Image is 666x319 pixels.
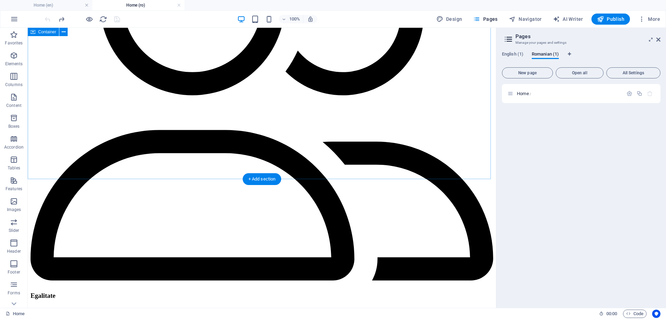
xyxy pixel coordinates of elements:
[517,91,531,96] span: Home
[7,249,21,254] p: Header
[473,16,497,23] span: Pages
[7,207,21,212] p: Images
[550,14,586,25] button: AI Writer
[638,16,660,23] span: More
[502,67,553,78] button: New page
[647,91,653,96] div: The startpage cannot be deleted
[559,71,600,75] span: Open all
[5,82,23,87] p: Columns
[57,15,66,23] button: redo
[289,15,300,23] h6: 100%
[509,16,542,23] span: Navigator
[623,310,647,318] button: Code
[85,15,93,23] button: Click here to leave preview mode and continue editing
[434,14,465,25] button: Design
[470,14,500,25] button: Pages
[556,67,604,78] button: Open all
[611,311,612,316] span: :
[502,51,660,65] div: Language Tabs
[502,50,523,60] span: English (1)
[591,14,630,25] button: Publish
[436,16,462,23] span: Design
[532,50,559,60] span: Romanian (1)
[6,310,25,318] a: Click to cancel selection. Double-click to open Pages
[606,67,660,78] button: All Settings
[553,16,583,23] span: AI Writer
[243,173,281,185] div: + Add section
[652,310,660,318] button: Usercentrics
[5,40,23,46] p: Favorites
[434,14,465,25] div: Design (Ctrl+Alt+Y)
[606,310,617,318] span: 00 00
[8,269,20,275] p: Footer
[99,15,107,23] i: Reload page
[635,14,663,25] button: More
[597,16,624,23] span: Publish
[5,61,23,67] p: Elements
[6,186,22,192] p: Features
[8,165,20,171] p: Tables
[8,290,20,296] p: Forms
[279,15,304,23] button: 100%
[626,91,632,96] div: Settings
[506,14,545,25] button: Navigator
[530,92,531,96] span: /
[609,71,657,75] span: All Settings
[38,30,56,34] span: Container
[92,1,185,9] h4: Home (ro)
[599,310,617,318] h6: Session time
[9,228,19,233] p: Slider
[4,144,24,150] p: Accordion
[505,71,550,75] span: New page
[6,103,22,108] p: Content
[58,15,66,23] i: Redo: Delete elements (Ctrl+Y, ⌘+Y)
[99,15,107,23] button: reload
[8,124,20,129] p: Boxes
[515,40,647,46] h3: Manage your pages and settings
[637,91,642,96] div: Duplicate
[515,91,623,96] div: Home/
[515,33,660,40] h2: Pages
[626,310,643,318] span: Code
[307,16,314,22] i: On resize automatically adjust zoom level to fit chosen device.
